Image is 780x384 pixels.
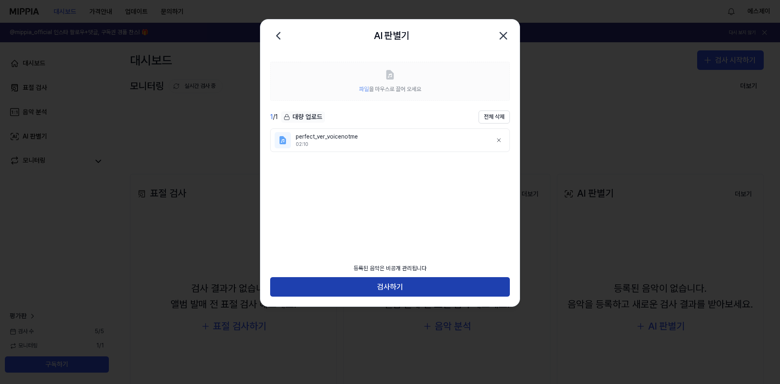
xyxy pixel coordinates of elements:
[270,113,273,121] span: 1
[296,133,486,141] div: perfect_ver_voicenotme
[479,111,510,124] button: 전체 삭제
[281,111,325,123] button: 대량 업로드
[359,86,421,92] span: 을 마우스로 끌어 오세요
[349,260,431,278] div: 등록된 음악은 비공개 관리됩니다
[296,141,486,148] div: 02:10
[270,112,278,122] div: / 1
[359,86,369,92] span: 파일
[374,28,409,43] h2: AI 판별기
[270,277,510,297] button: 검사하기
